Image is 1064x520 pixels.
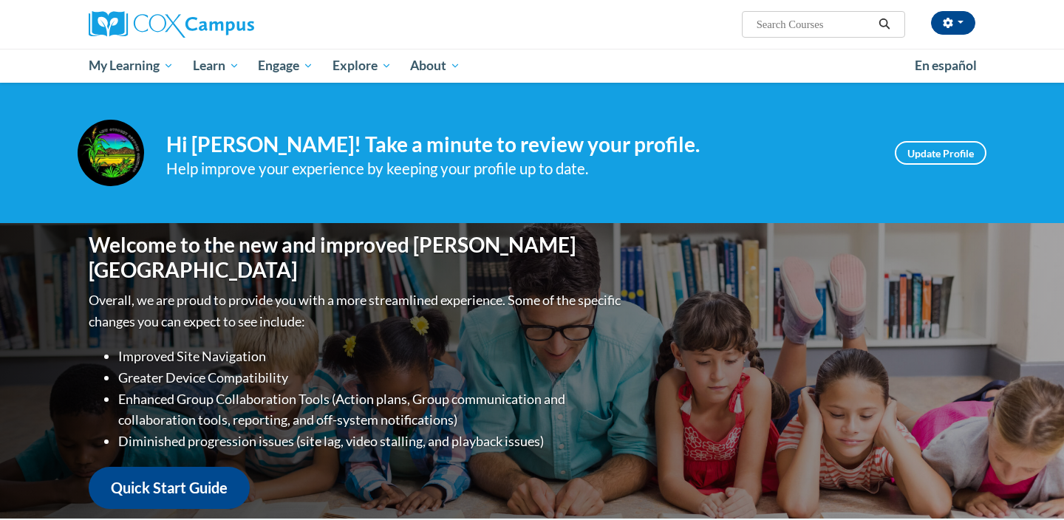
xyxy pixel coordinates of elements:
[89,11,369,38] a: Cox Campus
[1005,461,1052,508] iframe: Button to launch messaging window
[248,49,323,83] a: Engage
[89,467,250,509] a: Quick Start Guide
[183,49,249,83] a: Learn
[755,16,873,33] input: Search Courses
[410,57,460,75] span: About
[89,57,174,75] span: My Learning
[166,157,873,181] div: Help improve your experience by keeping your profile up to date.
[118,346,624,367] li: Improved Site Navigation
[66,49,997,83] div: Main menu
[79,49,183,83] a: My Learning
[931,11,975,35] button: Account Settings
[78,120,144,186] img: Profile Image
[89,290,624,332] p: Overall, we are proud to provide you with a more streamlined experience. Some of the specific cha...
[332,57,392,75] span: Explore
[905,50,986,81] a: En español
[166,132,873,157] h4: Hi [PERSON_NAME]! Take a minute to review your profile.
[915,58,977,73] span: En español
[258,57,313,75] span: Engage
[895,141,986,165] a: Update Profile
[118,389,624,431] li: Enhanced Group Collaboration Tools (Action plans, Group communication and collaboration tools, re...
[89,233,624,282] h1: Welcome to the new and improved [PERSON_NAME][GEOGRAPHIC_DATA]
[118,367,624,389] li: Greater Device Compatibility
[323,49,401,83] a: Explore
[193,57,239,75] span: Learn
[401,49,471,83] a: About
[873,16,896,33] button: Search
[89,11,254,38] img: Cox Campus
[118,431,624,452] li: Diminished progression issues (site lag, video stalling, and playback issues)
